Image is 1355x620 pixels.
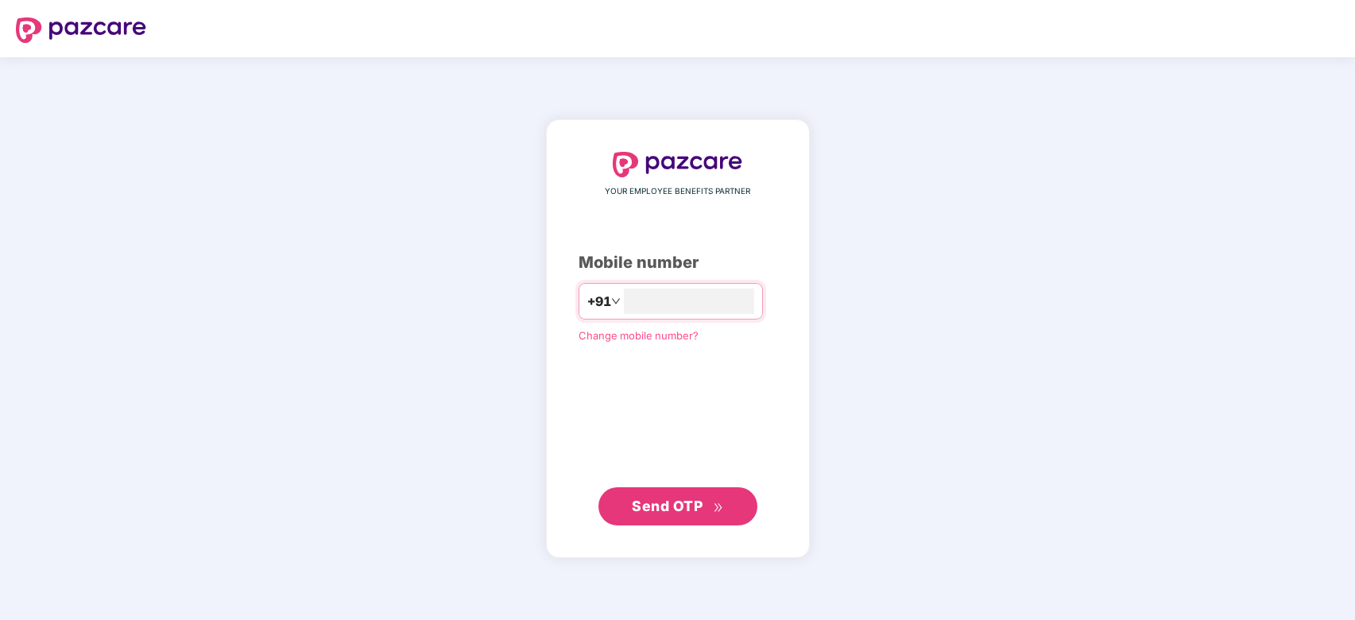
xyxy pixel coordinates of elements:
img: logo [16,17,146,43]
span: Send OTP [632,498,703,514]
a: Change mobile number? [579,329,699,342]
span: +91 [587,292,611,312]
span: YOUR EMPLOYEE BENEFITS PARTNER [605,185,750,198]
span: down [611,296,621,306]
button: Send OTPdouble-right [598,487,757,525]
img: logo [613,152,743,177]
div: Mobile number [579,250,777,275]
span: double-right [713,502,723,513]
